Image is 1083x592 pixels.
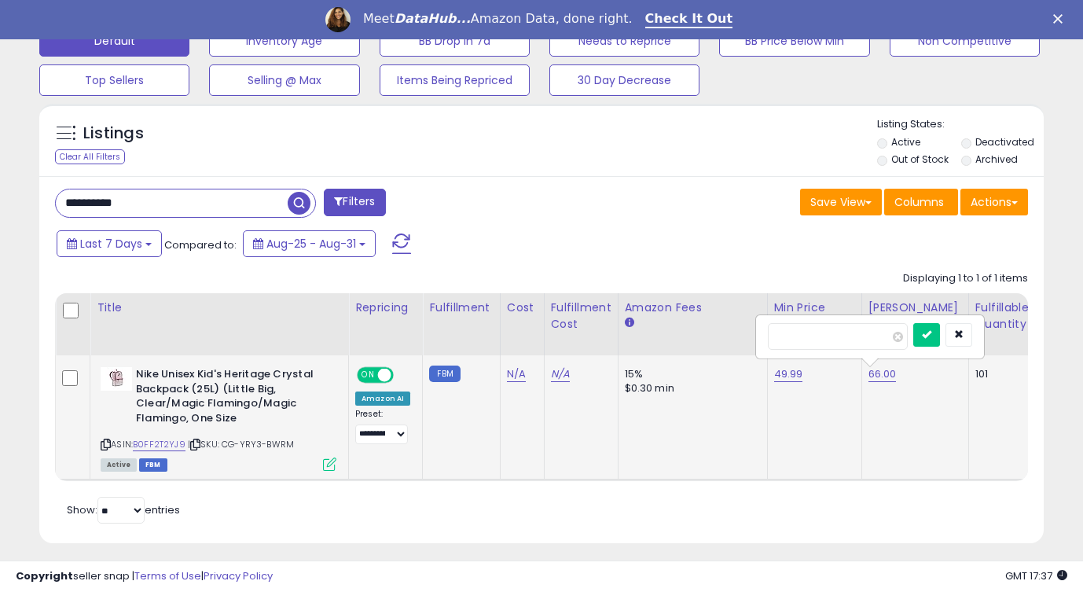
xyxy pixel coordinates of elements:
div: $0.30 min [625,381,755,395]
div: seller snap | | [16,569,273,584]
div: Close [1053,14,1069,24]
div: Cost [507,300,538,316]
h5: Listings [83,123,144,145]
div: Displaying 1 to 1 of 1 items [903,271,1028,286]
span: FBM [139,458,167,472]
label: Out of Stock [891,153,949,166]
div: [PERSON_NAME] [868,300,962,316]
div: ASIN: [101,367,336,469]
button: Top Sellers [39,64,189,96]
div: Fulfillment Cost [551,300,611,333]
span: Aug-25 - Aug-31 [266,236,356,252]
button: Columns [884,189,958,215]
a: 66.00 [868,366,897,382]
div: Title [97,300,342,316]
button: BB Drop in 7d [380,25,530,57]
span: ON [358,369,378,382]
strong: Copyright [16,568,73,583]
small: FBM [429,366,460,382]
div: Fulfillable Quantity [975,300,1030,333]
a: Privacy Policy [204,568,273,583]
button: Inventory Age [209,25,359,57]
label: Archived [975,153,1018,166]
button: Items Being Repriced [380,64,530,96]
button: BB Price Below Min [719,25,869,57]
span: 2025-09-9 17:37 GMT [1005,568,1067,583]
span: Compared to: [164,237,237,252]
a: N/A [551,366,570,382]
span: All listings currently available for purchase on Amazon [101,458,137,472]
button: 30 Day Decrease [549,64,699,96]
div: Min Price [774,300,855,316]
button: Selling @ Max [209,64,359,96]
div: Clear All Filters [55,149,125,164]
a: N/A [507,366,526,382]
div: 101 [975,367,1024,381]
span: | SKU: CG-YRY3-BWRM [188,438,294,450]
button: Filters [324,189,385,216]
button: Last 7 Days [57,230,162,257]
div: Repricing [355,300,416,316]
label: Active [891,135,920,149]
button: Needs to Reprice [549,25,699,57]
span: OFF [391,369,417,382]
img: 216vAmlgGEL._SL40_.jpg [101,367,132,391]
span: Columns [894,194,944,210]
a: 49.99 [774,366,803,382]
a: Check It Out [645,11,733,28]
button: Aug-25 - Aug-31 [243,230,376,257]
button: Save View [800,189,882,215]
b: Nike Unisex Kid's Heritage Crystal Backpack (25L) (Little Big, Clear/Magic Flamingo/Magic Flaming... [136,367,327,429]
div: Amazon Fees [625,300,761,316]
i: DataHub... [395,11,471,26]
small: Amazon Fees. [625,316,634,330]
div: Preset: [355,409,410,444]
label: Deactivated [975,135,1034,149]
a: Terms of Use [134,568,201,583]
div: Fulfillment [429,300,493,316]
span: Last 7 Days [80,236,142,252]
span: Show: entries [67,502,180,517]
button: Default [39,25,189,57]
p: Listing States: [877,117,1044,132]
a: B0FF2T2YJ9 [133,438,185,451]
button: Non Competitive [890,25,1040,57]
button: Actions [960,189,1028,215]
img: Profile image for Georgie [325,7,351,32]
div: Amazon AI [355,392,410,406]
div: 15% [625,367,755,381]
div: Meet Amazon Data, done right. [363,11,633,27]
